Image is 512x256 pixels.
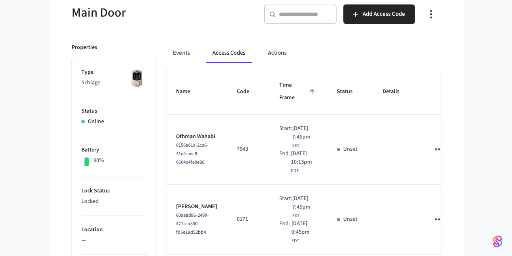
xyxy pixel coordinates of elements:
[81,107,147,115] p: Status
[291,220,317,237] span: [DATE] 9:45pm
[176,212,209,236] span: 60aa8d86-2490-477a-b890-fd5e19d52bb4
[81,79,147,87] p: Schlage
[166,43,441,63] div: ant example
[72,43,97,52] p: Properties
[291,167,299,175] span: EDT
[81,226,147,234] p: Location
[81,187,147,195] p: Lock Status
[279,124,292,149] div: Start:
[166,43,196,63] button: Events
[292,194,317,220] div: America/Toronto
[127,68,147,88] img: Schlage Sense Smart Deadbolt with Camelot Trim, Front
[176,85,201,98] span: Name
[237,85,260,98] span: Code
[176,132,217,141] p: Othman Wahabi
[343,145,357,154] p: Unset
[292,124,317,141] span: [DATE] 7:45pm
[206,43,252,63] button: Access Codes
[81,146,147,154] p: Battery
[337,85,363,98] span: Status
[292,142,300,149] span: EDT
[363,9,405,19] span: Add Access Code
[382,85,410,98] span: Details
[292,124,317,149] div: America/Toronto
[81,68,147,77] p: Type
[343,215,357,224] p: Unset
[81,197,147,206] p: Locked
[292,212,300,220] span: EDT
[291,220,317,245] div: America/Toronto
[261,43,293,63] button: Actions
[88,117,104,126] p: Online
[81,236,147,245] p: —
[279,149,291,175] div: End:
[343,4,415,24] button: Add Access Code
[93,156,104,165] p: 90%
[72,4,251,21] h5: Main Door
[279,79,317,105] span: Time Frame
[493,235,502,248] img: SeamLogoGradient.69752ec5.svg
[291,149,317,166] span: [DATE] 10:15pm
[176,203,217,211] p: [PERSON_NAME]
[279,220,292,245] div: End:
[237,145,260,154] p: 7543
[291,149,317,175] div: America/Toronto
[279,194,292,220] div: Start:
[176,142,208,166] span: 0156e61a-2ca6-41e5-aec8-6604c4fe9e86
[292,194,317,211] span: [DATE] 7:45pm
[237,215,260,224] p: 0171
[291,237,299,245] span: EDT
